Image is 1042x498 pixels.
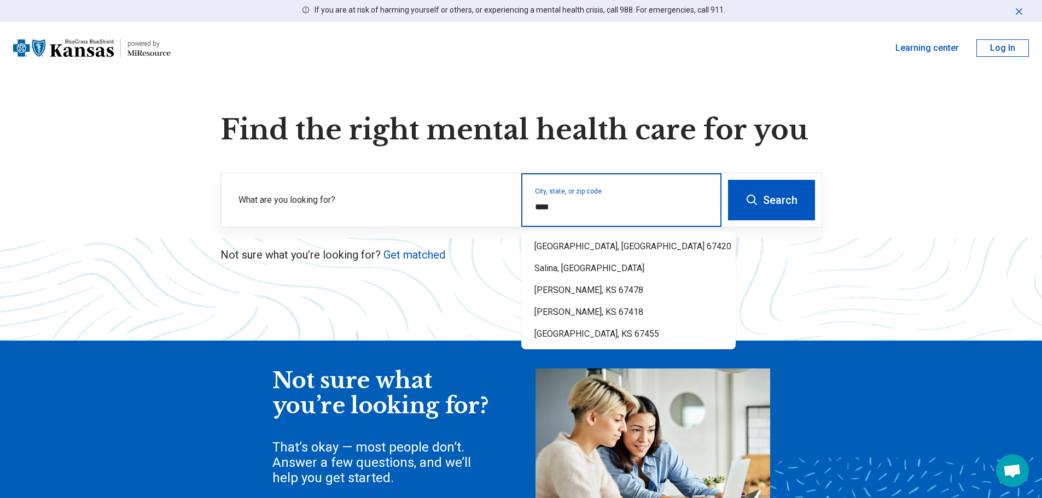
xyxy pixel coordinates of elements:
div: [PERSON_NAME], KS 67478 [521,279,736,301]
div: That’s okay — most people don’t. Answer a few questions, and we’ll help you get started. [272,440,491,485]
button: Log In [976,39,1029,57]
button: Search [728,180,815,220]
button: Dismiss [1014,4,1024,17]
div: [GEOGRAPHIC_DATA], [GEOGRAPHIC_DATA] 67420 [521,236,736,257]
p: If you are at risk of harming yourself or others, or experiencing a mental health crisis, call 98... [315,4,725,16]
a: Get matched [383,248,445,261]
div: powered by [127,39,171,49]
p: Not sure what you’re looking for? [220,247,822,262]
img: Blue Cross Blue Shield Kansas [13,35,114,61]
h1: Find the right mental health care for you [220,114,822,147]
div: Not sure what you’re looking for? [272,368,491,418]
div: [GEOGRAPHIC_DATA], KS 67455 [521,323,736,345]
div: Salina, [GEOGRAPHIC_DATA] [521,257,736,279]
div: Suggestions [521,231,736,349]
label: What are you looking for? [238,194,508,207]
div: [PERSON_NAME], KS 67418 [521,301,736,323]
div: Open chat [996,454,1029,487]
a: Learning center [895,42,959,55]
